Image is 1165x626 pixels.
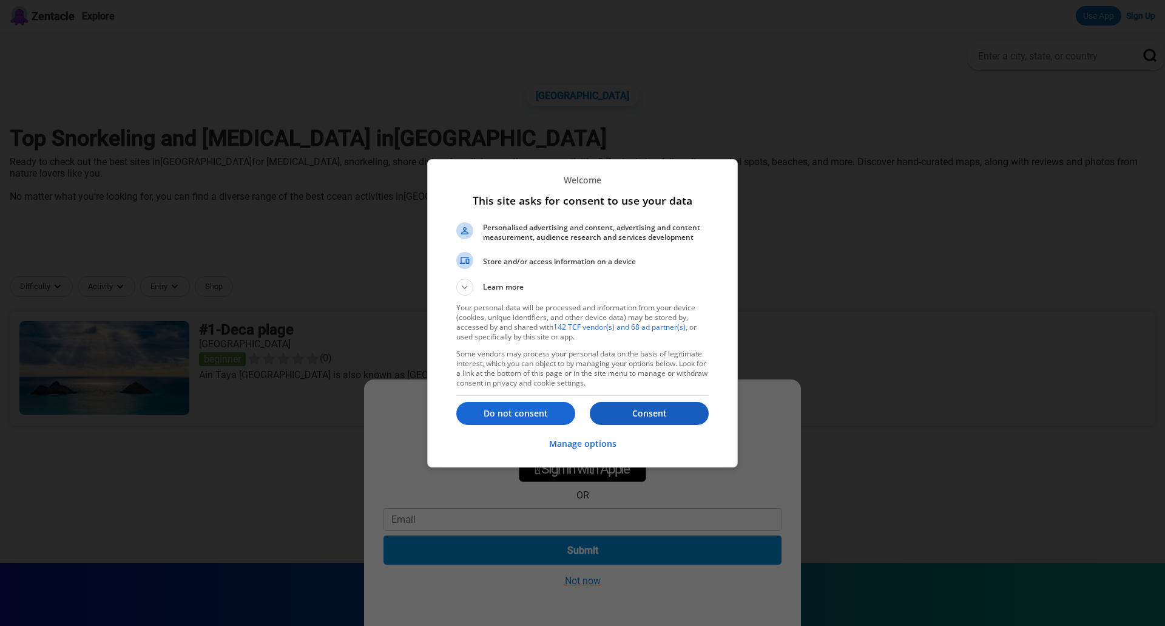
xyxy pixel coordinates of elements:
p: Do not consent [456,407,575,420]
button: Manage options [549,431,616,457]
button: Consent [590,402,709,425]
h1: This site asks for consent to use your data [456,193,709,208]
button: Do not consent [456,402,575,425]
div: This site asks for consent to use your data [427,159,738,468]
span: Learn more [483,282,524,296]
p: Consent [590,407,709,420]
span: Store and/or access information on a device [483,257,709,267]
a: 142 TCF vendor(s) and 68 ad partner(s) [553,322,686,332]
button: Learn more [456,279,709,296]
p: Your personal data will be processed and information from your device (cookies, unique identifier... [456,303,709,342]
p: Manage options [549,438,616,450]
span: Personalised advertising and content, advertising and content measurement, audience research and ... [483,223,709,242]
p: Welcome [456,174,709,186]
p: Some vendors may process your personal data on the basis of legitimate interest, which you can ob... [456,349,709,388]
